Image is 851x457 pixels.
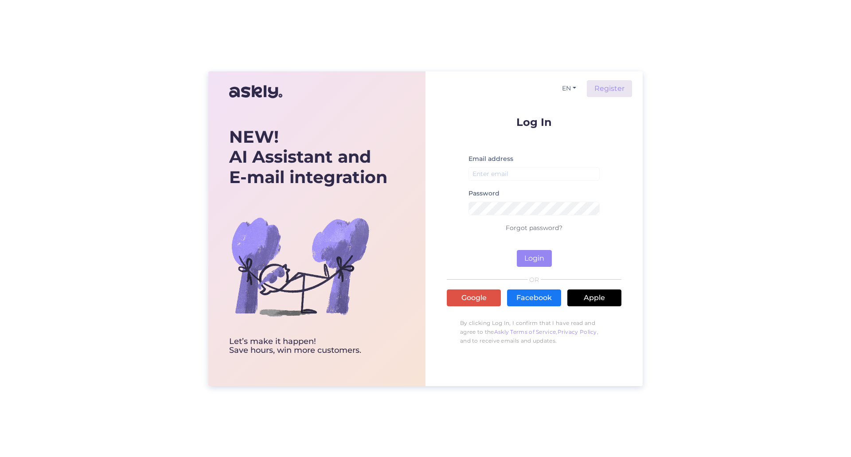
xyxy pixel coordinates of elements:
[447,314,621,350] p: By clicking Log In, I confirm that I have read and agree to the , , and to receive emails and upd...
[229,127,387,187] div: AI Assistant and E-mail integration
[468,154,513,164] label: Email address
[229,195,371,337] img: bg-askly
[447,117,621,128] p: Log In
[229,337,387,355] div: Let’s make it happen! Save hours, win more customers.
[229,126,279,147] b: NEW!
[558,82,580,95] button: EN
[517,250,552,267] button: Login
[528,277,541,283] span: OR
[507,289,561,306] a: Facebook
[229,81,282,102] img: Askly
[567,289,621,306] a: Apple
[468,167,600,181] input: Enter email
[587,80,632,97] a: Register
[558,328,597,335] a: Privacy Policy
[506,224,562,232] a: Forgot password?
[468,189,500,198] label: Password
[447,289,501,306] a: Google
[494,328,556,335] a: Askly Terms of Service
